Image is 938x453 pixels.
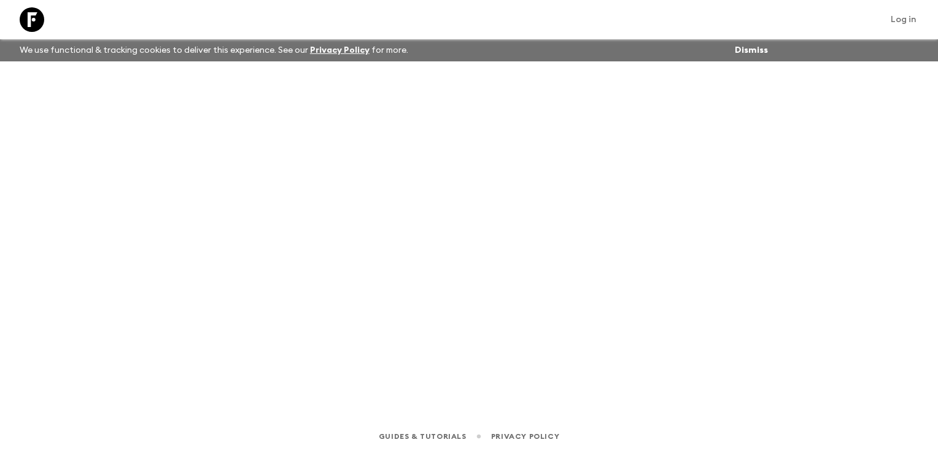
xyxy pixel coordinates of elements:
[884,11,923,28] a: Log in
[310,46,370,55] a: Privacy Policy
[15,39,413,61] p: We use functional & tracking cookies to deliver this experience. See our for more.
[379,430,467,443] a: Guides & Tutorials
[491,430,559,443] a: Privacy Policy
[732,42,771,59] button: Dismiss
